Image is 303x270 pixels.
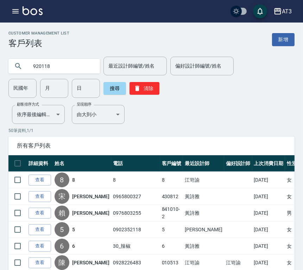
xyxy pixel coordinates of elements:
[111,172,160,188] td: 8
[285,188,298,205] td: 女
[252,188,285,205] td: [DATE]
[111,155,160,172] th: 電話
[183,221,224,238] td: [PERSON_NAME]
[252,155,285,172] th: 上次消費日期
[8,31,69,36] h2: Customer Management List
[72,226,75,233] a: 5
[53,155,111,172] th: 姓名
[183,155,224,172] th: 最近設計師
[72,193,109,200] a: [PERSON_NAME]
[72,105,125,124] div: 由大到小
[285,172,298,188] td: 女
[183,205,224,221] td: 黃詩雅
[55,239,69,253] div: 6
[12,105,65,124] div: 依序最後編輯時間
[160,205,183,221] td: 841010-2
[72,259,109,266] a: [PERSON_NAME]
[72,209,109,216] a: [PERSON_NAME]
[160,188,183,205] td: 430812
[29,241,51,252] a: 查看
[111,221,160,238] td: 0902352118
[103,82,126,95] button: 搜尋
[252,205,285,221] td: [DATE]
[224,155,252,172] th: 偏好設計師
[29,224,51,235] a: 查看
[72,243,75,250] a: 6
[77,102,91,107] label: 呈現順序
[111,238,160,255] td: 30_辣椒
[55,222,69,237] div: 5
[285,155,298,172] th: 性別
[160,155,183,172] th: 客戶編號
[285,205,298,221] td: 男
[130,82,159,95] button: 清除
[160,238,183,255] td: 6
[55,172,69,187] div: 8
[285,238,298,255] td: 女
[23,6,43,15] img: Logo
[183,172,224,188] td: 江岢諭
[271,4,295,19] button: AT3
[160,172,183,188] td: 8
[55,255,69,270] div: 陳
[29,208,51,219] a: 查看
[252,221,285,238] td: [DATE]
[55,189,69,204] div: 宋
[272,33,295,46] a: 新增
[252,238,285,255] td: [DATE]
[8,38,69,48] h3: 客戶列表
[252,172,285,188] td: [DATE]
[285,221,298,238] td: 女
[29,191,51,202] a: 查看
[111,188,160,205] td: 0965800327
[183,188,224,205] td: 黃詩雅
[17,142,286,149] span: 所有客戶列表
[27,155,53,172] th: 詳細資料
[111,205,160,221] td: 0976803255
[8,127,295,134] p: 50 筆資料, 1 / 1
[55,206,69,220] div: 賴
[17,102,39,107] label: 顧客排序方式
[72,176,75,183] a: 8
[29,175,51,186] a: 查看
[282,7,292,16] div: AT3
[253,4,267,18] button: save
[29,257,51,268] a: 查看
[160,221,183,238] td: 5
[28,57,94,76] input: 搜尋關鍵字
[183,238,224,255] td: 黃詩雅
